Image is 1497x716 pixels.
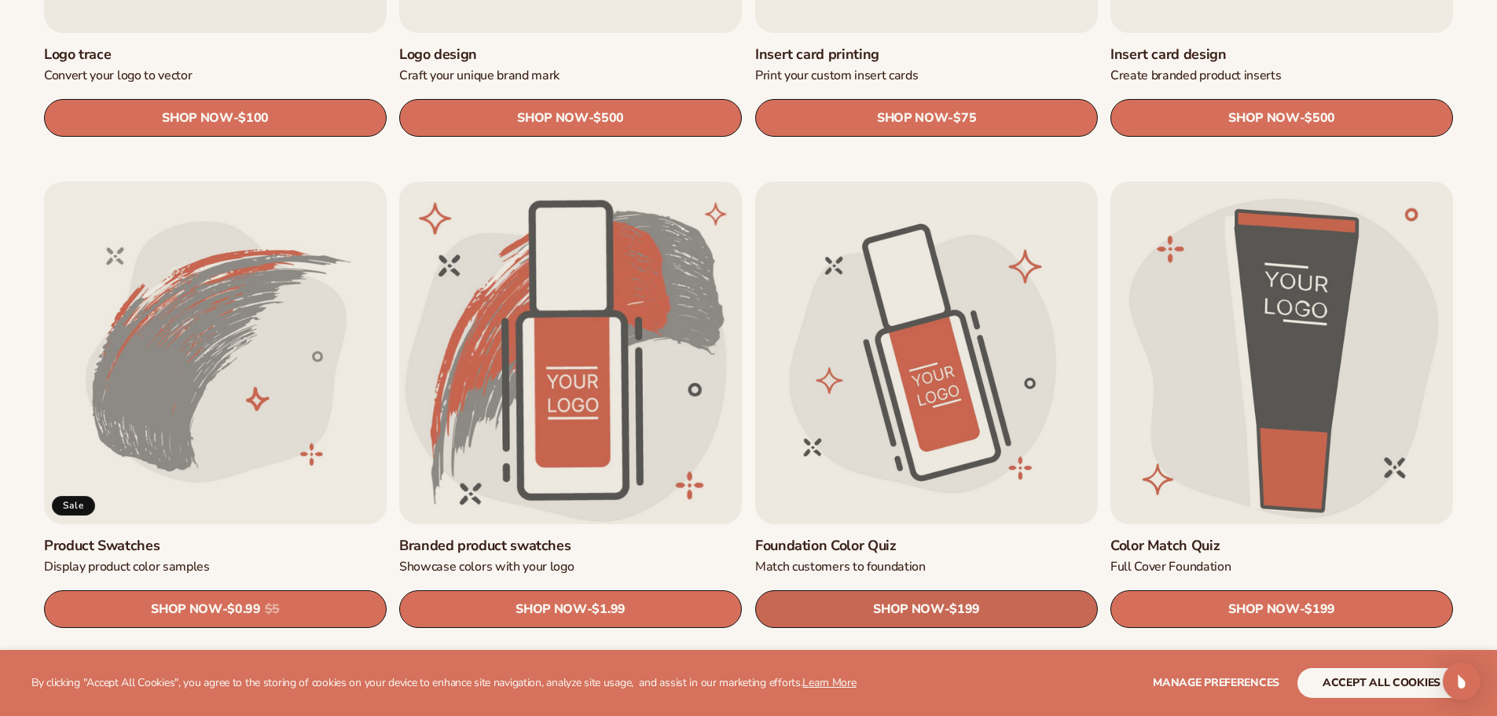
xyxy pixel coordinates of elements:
[1228,111,1299,126] span: SHOP NOW
[399,537,742,555] a: Branded product swatches
[755,590,1098,628] a: SHOP NOW- $199
[1304,602,1335,617] span: $199
[755,100,1098,138] a: SHOP NOW- $75
[802,675,856,690] a: Learn More
[516,602,587,617] span: SHOP NOW
[265,602,280,617] s: $5
[594,112,625,127] span: $500
[755,537,1098,555] a: Foundation Color Quiz
[399,46,742,64] a: Logo design
[238,112,269,127] span: $100
[1304,112,1335,127] span: $500
[1153,668,1279,698] button: Manage preferences
[1110,537,1453,555] a: Color Match Quiz
[162,111,233,126] span: SHOP NOW
[1110,46,1453,64] a: Insert card design
[873,602,944,617] span: SHOP NOW
[44,100,387,138] a: SHOP NOW- $100
[44,590,387,628] a: SHOP NOW- $0.99 $5
[1110,100,1453,138] a: SHOP NOW- $500
[593,602,626,617] span: $1.99
[517,111,588,126] span: SHOP NOW
[151,602,222,617] span: SHOP NOW
[949,602,980,617] span: $199
[31,677,857,690] p: By clicking "Accept All Cookies", you agree to the storing of cookies on your device to enhance s...
[755,46,1098,64] a: Insert card printing
[399,100,742,138] a: SHOP NOW- $500
[1297,668,1466,698] button: accept all cookies
[1153,675,1279,690] span: Manage preferences
[877,111,948,126] span: SHOP NOW
[1228,602,1299,617] span: SHOP NOW
[1110,590,1453,628] a: SHOP NOW- $199
[399,590,742,628] a: SHOP NOW- $1.99
[227,602,260,617] span: $0.99
[1443,663,1480,700] div: Open Intercom Messenger
[44,537,387,555] a: Product Swatches
[953,112,976,127] span: $75
[44,46,387,64] a: Logo trace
